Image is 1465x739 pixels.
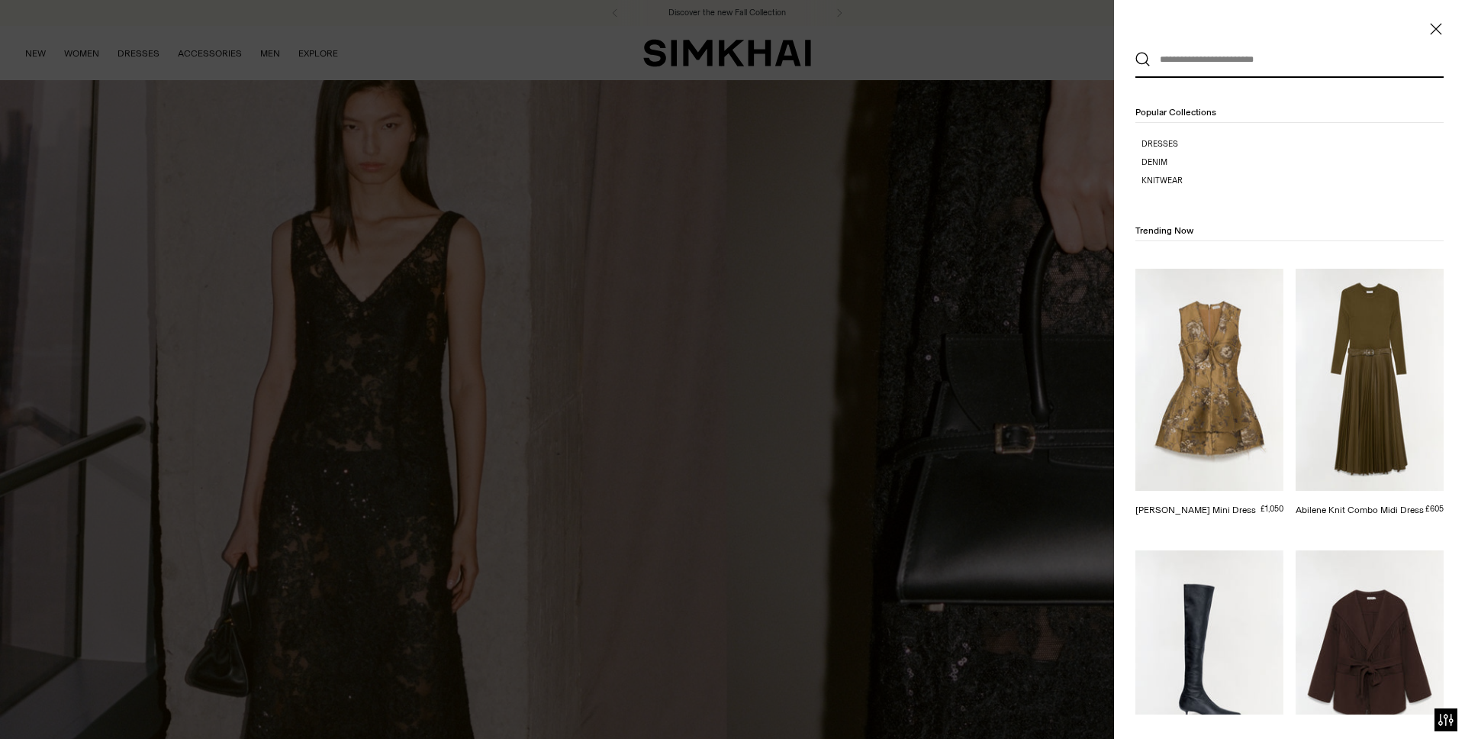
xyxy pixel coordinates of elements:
button: Close [1428,21,1444,37]
a: Knitwear [1141,175,1444,187]
a: Abilene Knit Combo Midi Dress [1296,505,1424,515]
button: Search [1135,52,1151,67]
a: Dresses [1141,138,1444,150]
a: Denim [1141,157,1444,169]
a: [PERSON_NAME] Mini Dress [1135,505,1256,515]
span: Popular Collections [1135,107,1216,118]
input: What are you looking for? [1151,43,1422,76]
span: Trending Now [1135,225,1193,236]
